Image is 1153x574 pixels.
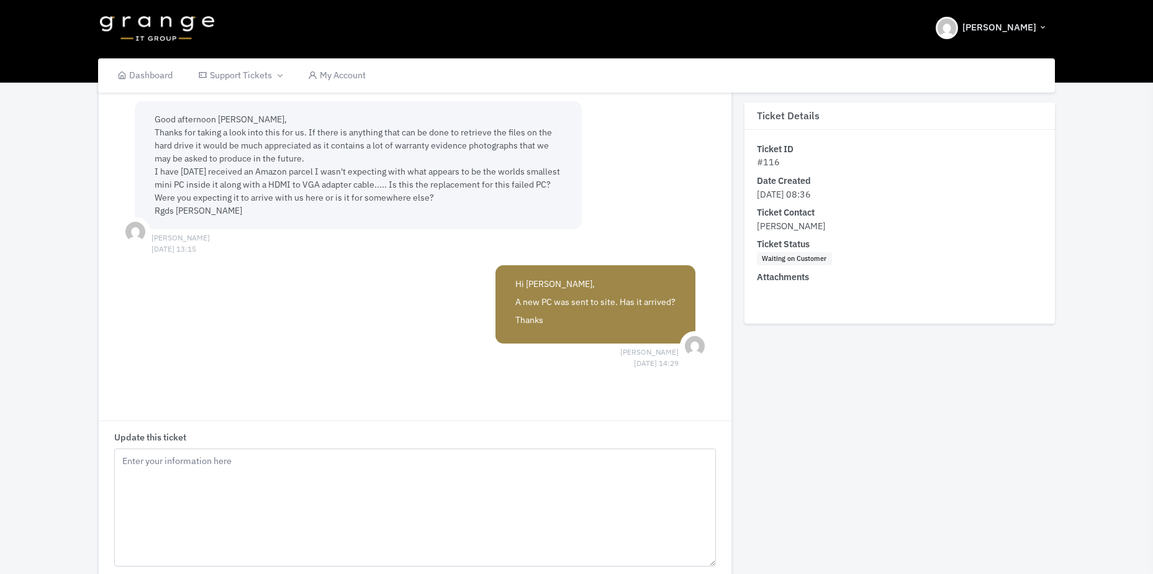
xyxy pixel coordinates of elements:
h3: Ticket Details [744,102,1055,130]
dt: Ticket Contact [757,206,1042,220]
span: [PERSON_NAME] [962,20,1036,35]
dt: Date Created [757,174,1042,188]
button: [PERSON_NAME] [928,6,1055,50]
span: Good afternoon [PERSON_NAME], Thanks for taking a look into this for us. If there is anything tha... [155,114,560,216]
a: Dashboard [104,58,186,93]
img: Header Avatar [936,17,958,39]
dt: Ticket Status [757,238,1042,252]
span: [DATE] 08:36 [757,188,811,200]
label: Update this ticket [114,430,186,444]
span: [PERSON_NAME] [DATE] 14:29 [620,347,679,358]
span: #116 [757,157,780,168]
a: My Account [295,58,379,93]
a: Support Tickets [185,58,294,93]
dt: Ticket ID [757,142,1042,156]
span: Waiting on Customer [757,252,832,266]
span: [PERSON_NAME] [757,220,826,232]
p: Thanks [515,314,676,327]
span: [PERSON_NAME] [DATE] 13:15 [151,232,210,244]
p: Hi [PERSON_NAME], [515,278,676,291]
dt: Attachments [757,271,1042,285]
p: A new PC was sent to site. Has it arrived? [515,296,676,309]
